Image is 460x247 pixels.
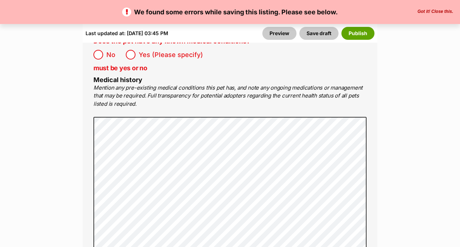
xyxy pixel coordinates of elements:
span: Yes (Please specify) [139,50,203,60]
div: Last updated at: [DATE] 03:45 PM [86,27,168,40]
a: Preview [262,27,296,40]
p: We found some errors while saving this listing. Please see below. [7,7,453,17]
label: Medical history [93,76,142,84]
p: Mention any pre-existing medical conditions this pet has, and note any ongoing medications or man... [93,84,367,108]
p: must be yes or no [93,63,367,73]
button: Save draft [299,27,339,40]
button: Close the banner [415,9,455,15]
span: No [106,50,122,60]
button: Publish [341,27,374,40]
